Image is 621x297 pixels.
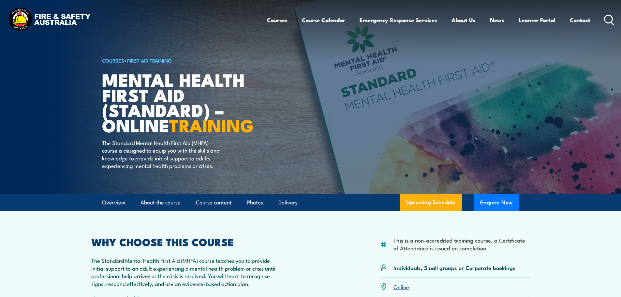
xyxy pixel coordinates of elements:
[127,57,172,64] a: First Aid Training
[400,194,462,211] a: Upcoming Schedule
[196,194,232,211] a: Course content
[91,237,282,246] h2: WHY CHOOSE THIS COURSE
[393,264,515,271] p: Individuals, Small groups or Corporate bookings
[360,11,437,29] a: Emergency Response Services
[570,11,590,29] a: Contact
[278,194,298,211] a: Delivery
[169,111,254,138] strong: TRAINING
[393,283,409,290] a: Online
[267,11,288,29] a: Courses
[102,72,263,133] h1: Mental Health First Aid (Standard) – Online
[247,194,263,211] a: Photos
[519,11,555,29] a: Learner Portal
[302,11,345,29] a: Course Calendar
[102,57,124,64] a: COURSES
[102,139,221,170] p: The Standard Mental Health First Aid (MHFA) course is designed to equip you with the skills and k...
[102,56,263,64] h6: >
[393,236,530,252] li: This is a non-accredited training course, a Certificate of Attendance is issued on completion.
[91,257,282,287] p: The Standard Mental Health First Aid (MHFA) course teaches you to provide initial support to an a...
[451,11,476,29] a: About Us
[474,194,519,211] button: Enquire Now
[140,194,181,211] a: About the course
[102,194,125,211] a: Overview
[490,11,504,29] a: News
